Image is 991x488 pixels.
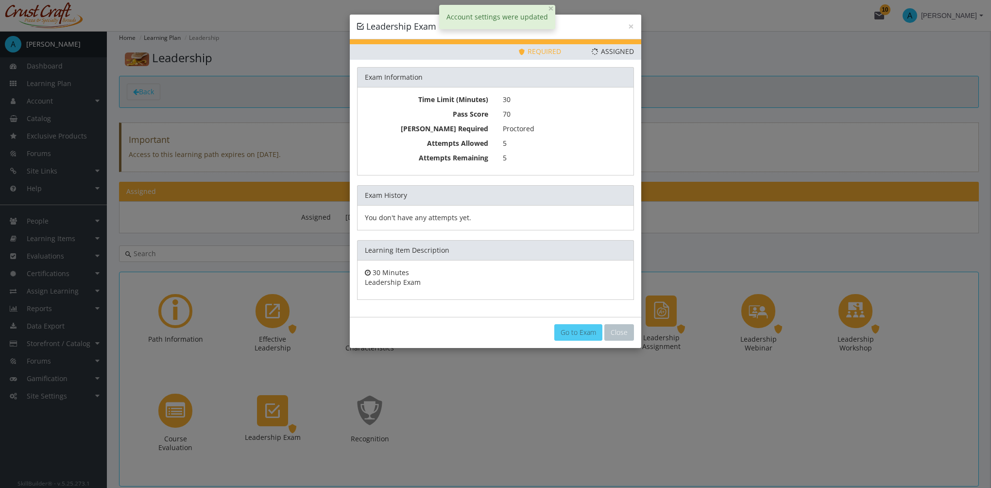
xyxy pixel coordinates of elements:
[548,1,554,15] span: ×
[365,191,407,200] span: Exam History
[503,124,626,134] p: Proctored
[365,278,626,287] p: Leadership Exam
[554,324,602,341] a: Go to Exam
[427,139,488,148] strong: Attempts Allowed
[365,213,626,223] div: You don't have any attempts yet.
[503,153,626,163] p: 5
[503,95,626,105] p: 30
[419,153,488,162] strong: Attempts Remaining
[503,109,626,119] p: 70
[604,324,634,341] button: Close
[366,20,436,32] span: Leadership Exam
[592,47,634,56] span: Assigned
[453,109,488,119] strong: Pass Score
[628,21,634,32] button: ×
[401,124,488,133] strong: [PERSON_NAME] Required
[373,268,409,277] span: 30 Minutes
[357,240,634,260] div: Learning Item Description
[365,72,423,82] span: Exam Information
[518,47,561,56] span: Required
[503,139,626,148] p: 5
[418,95,488,104] strong: Time Limit (Minutes)
[446,12,548,21] span: Account settings were updated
